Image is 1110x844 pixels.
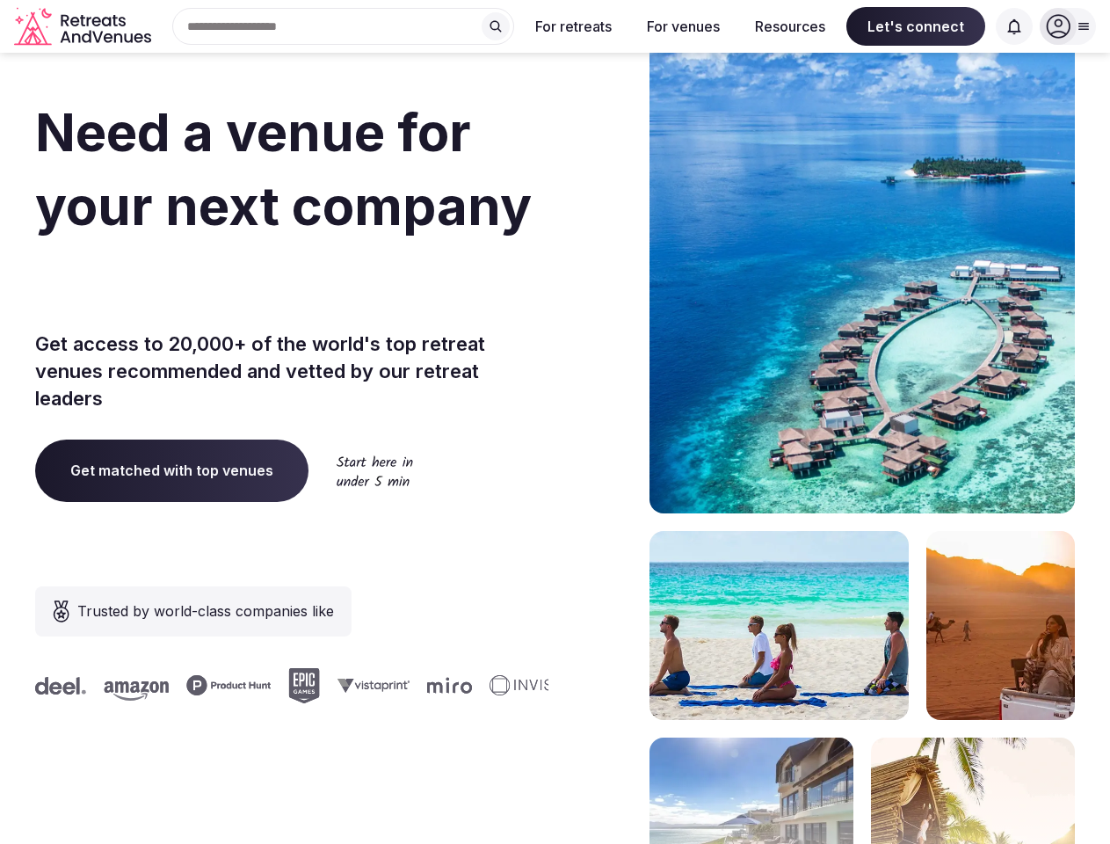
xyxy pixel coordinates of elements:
svg: Vistaprint company logo [337,678,410,693]
span: Let's connect [846,7,985,46]
button: For retreats [521,7,626,46]
img: yoga on tropical beach [649,531,909,720]
button: Resources [741,7,839,46]
img: woman sitting in back of truck with camels [926,531,1075,720]
a: Visit the homepage [14,7,155,47]
span: Trusted by world-class companies like [77,600,334,622]
svg: Deel company logo [35,677,86,695]
button: For venues [633,7,734,46]
svg: Miro company logo [427,677,472,694]
svg: Retreats and Venues company logo [14,7,155,47]
p: Get access to 20,000+ of the world's top retreat venues recommended and vetted by our retreat lea... [35,331,548,411]
img: Start here in under 5 min [337,455,413,486]
span: Need a venue for your next company [35,100,532,237]
svg: Invisible company logo [490,675,586,696]
a: Get matched with top venues [35,440,308,501]
svg: Epic Games company logo [288,668,320,703]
